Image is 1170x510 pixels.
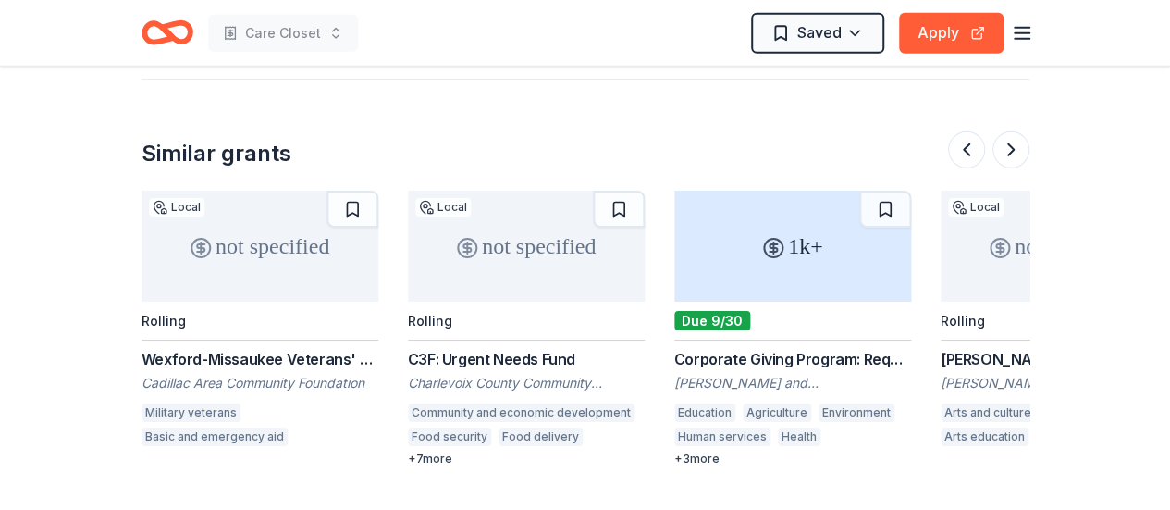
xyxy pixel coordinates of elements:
div: Rolling [408,313,452,329]
div: Rolling [941,313,985,329]
div: Charlevoix County Community Foundation [408,374,645,392]
div: [PERSON_NAME] and [PERSON_NAME] Foundation [674,374,911,392]
div: Military veterans [142,404,240,422]
div: Basic and emergency aid [142,428,288,446]
div: Local [415,198,471,217]
span: Saved [797,20,842,44]
a: not specifiedLocalRollingC3F: Urgent Needs FundCharlevoix County Community FoundationCommunity an... [408,191,645,466]
div: Local [948,198,1004,217]
div: Corporate Giving Program: Requests over $1000 [674,348,911,370]
div: + 7 more [408,452,645,466]
div: not specified [408,191,645,302]
div: + 3 more [674,452,911,466]
div: Wexford-Missaukee Veterans' Grants [142,348,378,370]
div: Health [778,428,820,446]
div: Community and economic development [408,404,634,422]
a: Home [142,11,193,55]
button: Care Closet [208,15,358,52]
a: 1k+Due 9/30Corporate Giving Program: Requests over $1000[PERSON_NAME] and [PERSON_NAME] Foundatio... [674,191,911,466]
div: Environment [819,404,894,422]
div: Similar grants [142,139,291,168]
a: not specifiedLocalRollingWexford-Missaukee Veterans' GrantsCadillac Area Community FoundationMili... [142,191,378,452]
span: Care Closet [245,22,321,44]
div: Education [674,404,735,422]
div: Rolling [142,313,186,329]
div: Local [149,198,204,217]
div: Due 9/30 [674,311,750,330]
div: Cadillac Area Community Foundation [142,374,378,392]
div: 1k+ [674,191,911,302]
div: Food security [408,428,491,446]
div: Food delivery [499,428,583,446]
button: Saved [751,13,884,54]
div: Arts and culture [941,404,1035,422]
div: Arts education [941,428,1028,446]
div: not specified [142,191,378,302]
div: C3F: Urgent Needs Fund [408,348,645,370]
div: Human services [674,428,770,446]
button: Apply [899,13,1004,54]
div: Agriculture [743,404,811,422]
